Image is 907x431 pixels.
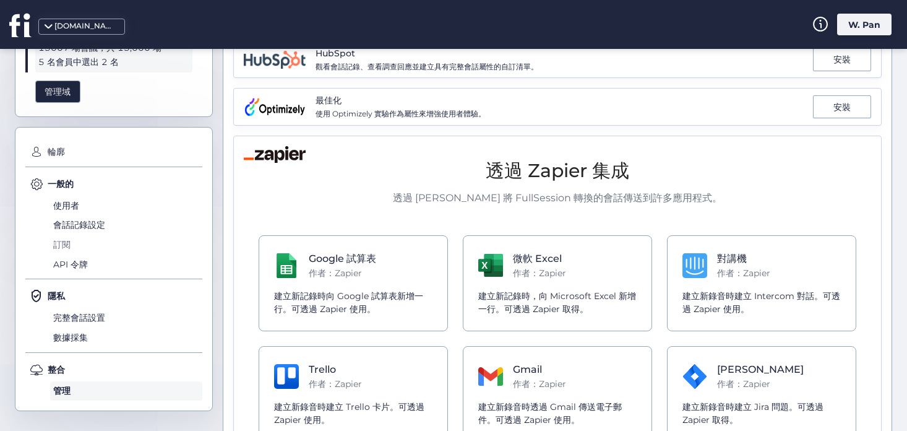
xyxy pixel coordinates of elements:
[274,253,299,278] img: Google 試算表
[486,159,629,182] font: 透過 Zapier 集成
[316,95,342,106] font: 最佳化
[682,290,840,315] font: 建立新錄音時建立 Intercom 對話。可透過 Zapier 使用。
[53,239,71,250] font: 訂閱
[393,192,722,204] font: 透過 [PERSON_NAME] 將 FullSession 轉換的會話傳送到許多應用程式。
[309,364,336,375] font: Trello
[316,48,355,59] font: HubSpot
[38,56,119,67] font: 5 名會員中選出 2 名
[48,178,74,189] font: 一般的
[48,290,65,302] font: 隱私
[53,385,71,396] font: 管理
[513,364,542,375] font: Gmail
[717,268,770,279] font: 作者：Zapier
[478,254,503,277] img: 微軟 Excel
[717,253,747,264] font: 對講機
[717,364,804,375] font: [PERSON_NAME]
[848,19,880,30] font: W. Pan
[54,21,120,30] font: [DOMAIN_NAME]
[274,401,424,425] font: 建立新錄音時建立 Trello 卡片。可透過 Zapier 使用。
[478,367,503,386] img: Gmail
[48,146,65,157] font: 輪廓
[682,253,707,278] img: 對講機
[244,51,306,69] img: 整合名稱
[45,86,71,97] font: 管理域
[316,109,486,118] font: 使用 Optimizely 實驗作為屬性來增強使用者體驗。
[244,97,306,117] img: 整合名稱
[682,401,823,425] font: 建立新錄音時建立 Jira 問題。可透過 Zapier 取得。
[513,378,566,390] font: 作者：Zapier
[244,146,306,163] img: Zapier 標誌
[309,378,362,390] font: 作者：Zapier
[717,378,770,390] font: 作者：Zapier
[274,364,299,389] img: Trello
[316,62,538,71] font: 觀看會話記錄、查看調查回應並建立具有完整會話屬性的自訂清單。
[53,312,105,323] font: 完整會話設置
[53,259,88,270] font: API 令牌
[513,253,562,264] font: 微軟 Excel
[53,200,79,211] font: 使用者
[682,364,707,389] img: 吉拉
[309,268,362,279] font: 作者：Zapier
[53,332,88,343] font: 數據採集
[53,219,105,230] font: 會話記錄設定
[309,253,376,264] font: Google 試算表
[478,290,636,315] font: 建立新記錄時，向 Microsoft Excel 新增一行。可透過 Zapier 取得。
[833,102,851,113] font: 安裝
[274,290,423,315] font: 建立新記錄時向 Google 試算表新增一行。可透過 Zapier 使用。
[513,268,566,279] font: 作者：Zapier
[478,401,622,425] font: 建立新錄音時透過 Gmail 傳送電子郵件。可透過 Zapier 使用。
[48,364,65,375] font: 整合
[833,54,851,65] font: 安裝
